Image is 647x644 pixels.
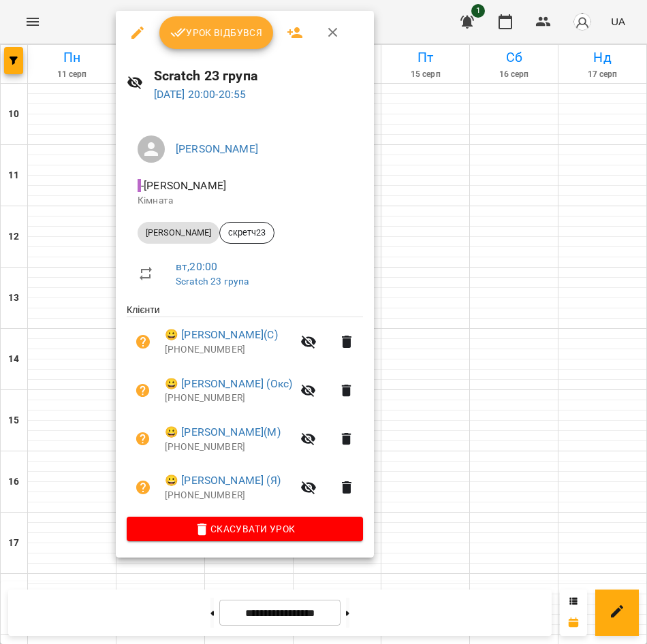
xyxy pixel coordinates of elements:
[165,440,292,454] p: [PHONE_NUMBER]
[176,142,258,155] a: [PERSON_NAME]
[165,327,278,343] a: 😀 [PERSON_NAME](С)
[127,423,159,455] button: Візит ще не сплачено. Додати оплату?
[165,472,281,489] a: 😀 [PERSON_NAME] (Я)
[170,25,263,41] span: Урок відбувся
[154,65,363,86] h6: Scratch 23 група
[220,227,274,239] span: скретч23
[165,489,292,502] p: [PHONE_NUMBER]
[127,471,159,504] button: Візит ще не сплачено. Додати оплату?
[138,521,352,537] span: Скасувати Урок
[176,276,249,287] a: Scratch 23 група
[165,376,292,392] a: 😀 [PERSON_NAME] (Окс)
[154,88,247,101] a: [DATE] 20:00-20:55
[138,194,352,208] p: Кімната
[138,179,229,192] span: - [PERSON_NAME]
[165,343,292,357] p: [PHONE_NUMBER]
[127,374,159,407] button: Візит ще не сплачено. Додати оплату?
[219,222,274,244] div: скретч23
[127,303,363,517] ul: Клієнти
[127,325,159,358] button: Візит ще не сплачено. Додати оплату?
[138,227,219,239] span: [PERSON_NAME]
[165,424,281,440] a: 😀 [PERSON_NAME](М)
[127,517,363,541] button: Скасувати Урок
[176,260,217,273] a: вт , 20:00
[159,16,274,49] button: Урок відбувся
[165,391,292,405] p: [PHONE_NUMBER]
